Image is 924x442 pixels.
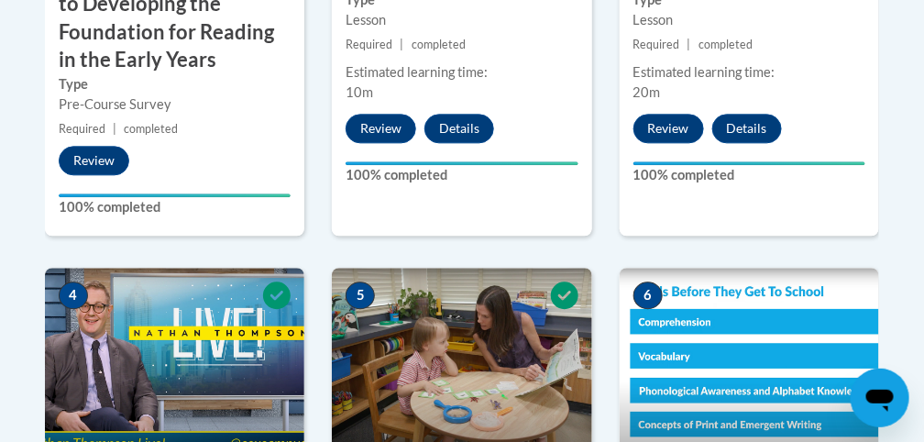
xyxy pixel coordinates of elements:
[59,282,88,309] span: 4
[346,38,392,51] span: Required
[633,84,661,100] span: 20m
[412,38,466,51] span: completed
[346,165,577,185] label: 100% completed
[346,10,577,30] div: Lesson
[346,161,577,165] div: Your progress
[633,161,865,165] div: Your progress
[633,38,680,51] span: Required
[124,122,178,136] span: completed
[633,114,704,143] button: Review
[687,38,691,51] span: |
[59,122,105,136] span: Required
[59,146,129,175] button: Review
[633,282,663,309] span: 6
[424,114,494,143] button: Details
[712,114,782,143] button: Details
[346,114,416,143] button: Review
[633,62,865,83] div: Estimated learning time:
[346,282,375,309] span: 5
[59,94,291,115] div: Pre-Course Survey
[401,38,404,51] span: |
[633,10,865,30] div: Lesson
[698,38,753,51] span: completed
[113,122,116,136] span: |
[633,165,865,185] label: 100% completed
[59,197,291,217] label: 100% completed
[59,74,291,94] label: Type
[346,62,577,83] div: Estimated learning time:
[346,84,373,100] span: 10m
[851,369,909,427] iframe: Button to launch messaging window
[59,193,291,197] div: Your progress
